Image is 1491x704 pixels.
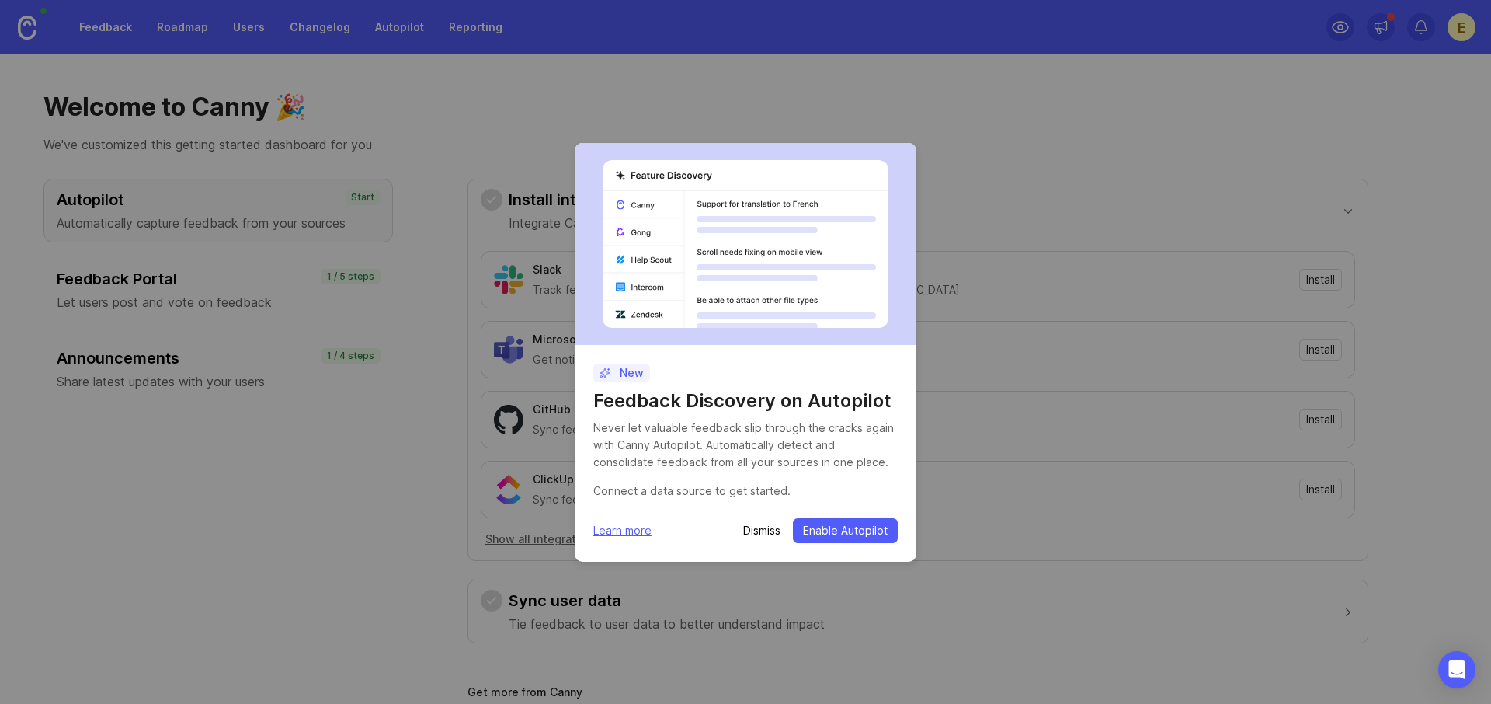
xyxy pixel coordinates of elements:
h1: Feedback Discovery on Autopilot [593,389,898,413]
span: Enable Autopilot [803,523,888,538]
div: Connect a data source to get started. [593,483,898,500]
a: Learn more [593,522,652,539]
img: autopilot-456452bdd303029aca878276f8eef889.svg [603,160,888,328]
button: Enable Autopilot [793,518,898,543]
p: New [600,365,644,381]
button: Dismiss [743,523,780,538]
div: Open Intercom Messenger [1438,651,1475,688]
div: Never let valuable feedback slip through the cracks again with Canny Autopilot. Automatically det... [593,420,898,471]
